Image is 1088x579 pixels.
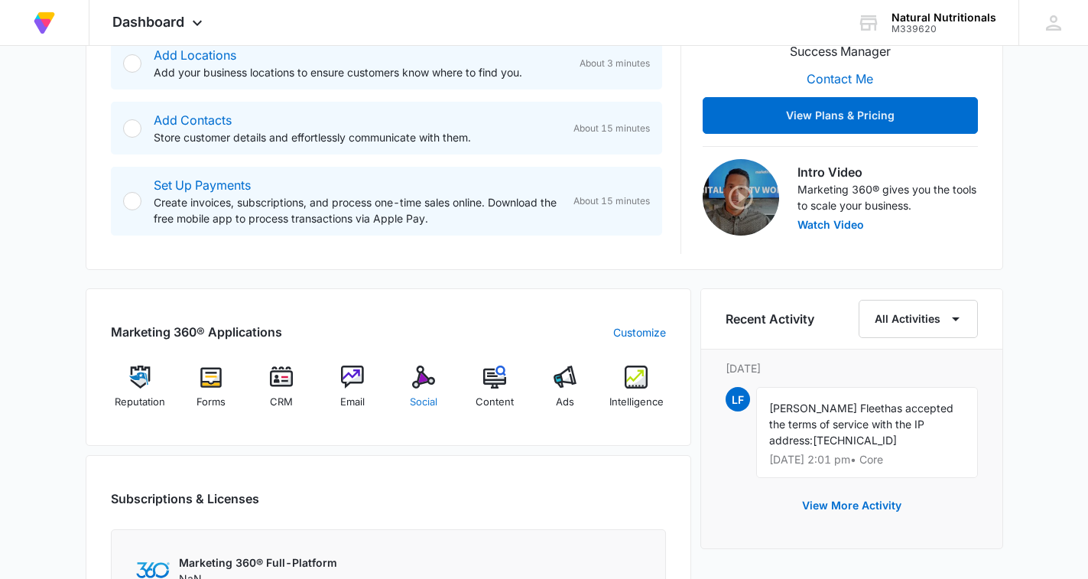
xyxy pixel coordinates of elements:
span: [PERSON_NAME] Fleet [769,402,885,415]
span: Dashboard [112,14,184,30]
a: Content [465,366,524,421]
span: CRM [270,395,293,410]
a: CRM [252,366,311,421]
button: All Activities [859,300,978,338]
a: Intelligence [607,366,666,421]
a: Set Up Payments [154,177,251,193]
a: Forms [181,366,240,421]
p: [DATE] [726,360,978,376]
span: LF [726,387,750,411]
a: Ads [536,366,595,421]
h2: Subscriptions & Licenses [111,490,259,508]
a: Email [323,366,382,421]
p: Add your business locations to ensure customers know where to find you. [154,64,567,80]
a: Add Locations [154,47,236,63]
span: Ads [556,395,574,410]
div: account name [892,11,996,24]
span: Intelligence [609,395,664,410]
span: has accepted the terms of service with the IP address: [769,402,953,447]
p: [DATE] 2:01 pm • Core [769,454,965,465]
span: [TECHNICAL_ID] [813,434,897,447]
div: account id [892,24,996,34]
button: View Plans & Pricing [703,97,978,134]
button: Watch Video [797,220,864,230]
a: Add Contacts [154,112,232,128]
span: Reputation [115,395,165,410]
a: Reputation [111,366,170,421]
span: Content [476,395,514,410]
span: About 3 minutes [580,57,650,70]
p: Marketing 360® Full-Platform [179,555,337,571]
a: Social [395,366,453,421]
a: Customize [613,324,666,340]
span: Email [340,395,365,410]
img: Intro Video [703,159,779,236]
h2: Marketing 360® Applications [111,323,282,341]
p: Success Manager [790,42,891,60]
p: Marketing 360® gives you the tools to scale your business. [797,181,978,213]
img: Volusion [31,9,58,37]
h6: Recent Activity [726,310,814,328]
button: Contact Me [791,60,888,97]
button: View More Activity [787,487,917,524]
span: About 15 minutes [573,122,650,135]
h3: Intro Video [797,163,978,181]
p: Create invoices, subscriptions, and process one-time sales online. Download the free mobile app t... [154,194,561,226]
span: Forms [196,395,226,410]
span: About 15 minutes [573,194,650,208]
p: Store customer details and effortlessly communicate with them. [154,129,561,145]
span: Social [410,395,437,410]
img: Marketing 360 Logo [136,562,170,578]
